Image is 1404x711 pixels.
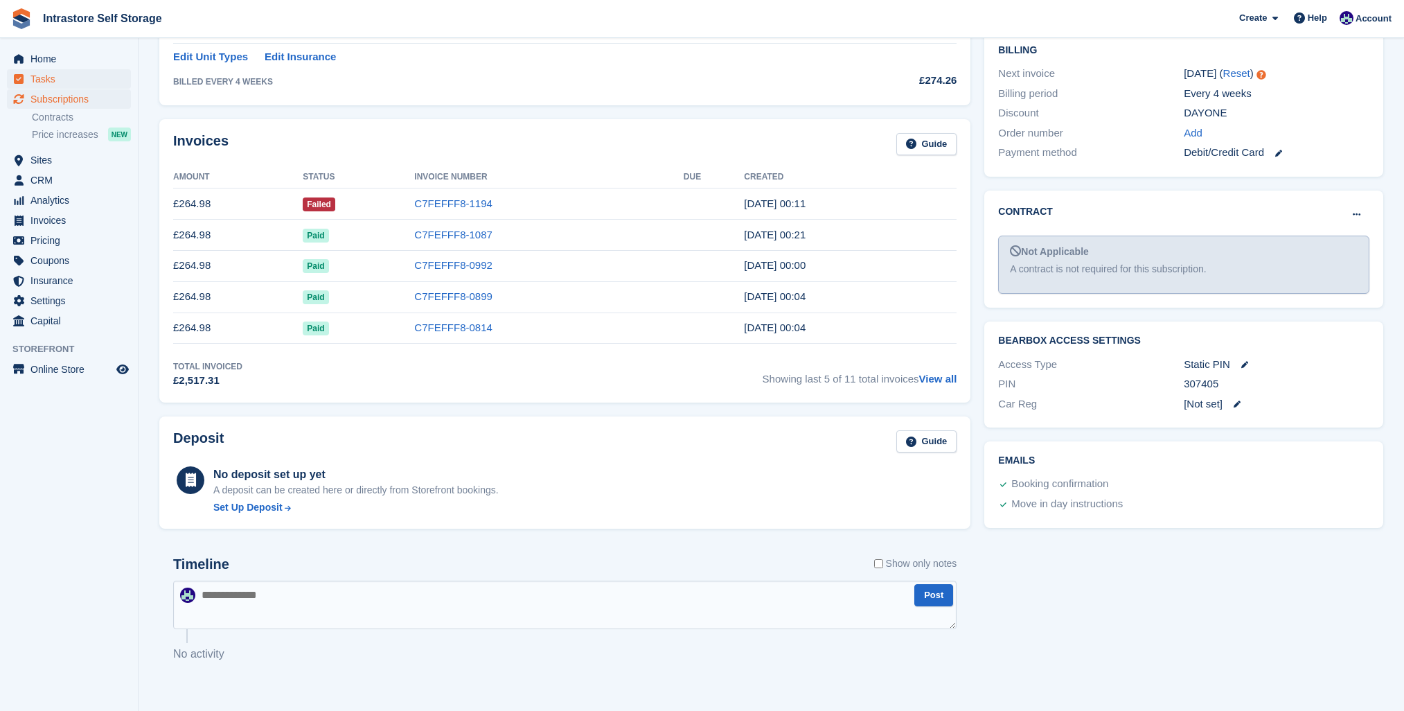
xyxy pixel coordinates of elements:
a: C7FEFFF8-0992 [414,259,492,271]
span: Analytics [30,191,114,210]
div: Booking confirmation [1011,476,1108,493]
a: menu [7,191,131,210]
div: A contract is not required for this subscription. [1010,262,1358,276]
span: Paid [303,229,328,243]
p: No activity [173,646,957,662]
div: [DATE] ( ) [1184,66,1369,82]
div: Not Applicable [1010,245,1358,259]
span: Settings [30,291,114,310]
th: Amount [173,166,303,188]
a: menu [7,170,131,190]
a: menu [7,251,131,270]
span: Paid [303,259,328,273]
h2: Billing [998,42,1369,56]
a: menu [7,231,131,250]
div: Debit/Credit Card [1184,145,1369,161]
label: Show only notes [874,556,957,571]
a: Preview store [114,361,131,378]
div: No deposit set up yet [213,466,499,483]
div: NEW [108,128,131,141]
a: View all [919,373,957,385]
a: C7FEFFF8-0899 [414,290,492,302]
div: Set Up Deposit [213,500,283,515]
span: Subscriptions [30,89,114,109]
h2: Contract [998,204,1053,219]
img: stora-icon-8386f47178a22dfd0bd8f6a31ec36ba5ce8667c1dd55bd0f319d3a0aa187defe.svg [11,8,32,29]
div: 307405 [1184,376,1369,392]
div: DAYONE [1184,105,1369,121]
div: Tooltip anchor [1255,69,1268,81]
time: 2025-02-28 00:21:39 UTC [744,229,806,240]
img: Mathew Tremewan [1340,11,1353,25]
a: menu [7,89,131,109]
span: Pricing [30,231,114,250]
div: Total Invoiced [173,360,242,373]
div: Order number [998,125,1184,141]
span: Account [1356,12,1392,26]
a: Price increases NEW [32,127,131,142]
span: Failed [303,197,335,211]
a: menu [7,291,131,310]
span: Showing last 5 of 11 total invoices [763,360,957,389]
th: Invoice Number [414,166,683,188]
div: Static PIN [1184,357,1369,373]
span: Insurance [30,271,114,290]
div: £274.26 [810,73,957,89]
div: Every 4 weeks [1184,86,1369,102]
a: menu [7,49,131,69]
span: CRM [30,170,114,190]
img: Mathew Tremewan [180,588,195,603]
div: Move in day instructions [1011,496,1123,513]
a: menu [7,271,131,290]
a: C7FEFFF8-1087 [414,229,492,240]
h2: BearBox Access Settings [998,335,1369,346]
a: Guide [896,430,957,453]
td: £264.98 [173,220,303,251]
div: Billing period [998,86,1184,102]
div: £2,517.31 [173,373,242,389]
a: Add [1184,125,1202,141]
span: Create [1239,11,1267,25]
a: Set Up Deposit [213,500,499,515]
th: Status [303,166,414,188]
span: Coupons [30,251,114,270]
span: Storefront [12,342,138,356]
input: Show only notes [874,556,883,571]
a: menu [7,69,131,89]
span: Invoices [30,211,114,230]
p: A deposit can be created here or directly from Storefront bookings. [213,483,499,498]
button: Post [914,584,953,607]
td: £264.98 [173,313,303,344]
h2: Timeline [173,556,229,572]
td: £264.98 [173,281,303,313]
a: C7FEFFF8-1194 [414,197,492,209]
div: [Not set] [1184,396,1369,412]
div: BILLED EVERY 4 WEEKS [173,76,810,88]
div: Discount [998,105,1184,121]
time: 2025-03-28 00:11:26 UTC [744,197,806,209]
a: menu [7,211,131,230]
h2: Emails [998,455,1369,466]
a: Edit Insurance [265,49,336,65]
td: £264.98 [173,250,303,281]
span: Paid [303,290,328,304]
time: 2025-01-31 00:00:54 UTC [744,259,806,271]
div: Access Type [998,357,1184,373]
span: Tasks [30,69,114,89]
span: Paid [303,322,328,335]
a: Guide [896,133,957,156]
span: Home [30,49,114,69]
h2: Deposit [173,430,224,453]
a: menu [7,311,131,331]
h2: Invoices [173,133,229,156]
a: menu [7,150,131,170]
a: Intrastore Self Storage [37,7,168,30]
a: Reset [1223,67,1250,79]
a: Edit Unit Types [173,49,248,65]
time: 2024-12-06 00:04:48 UTC [744,322,806,333]
td: £264.98 [173,188,303,220]
span: Sites [30,150,114,170]
a: Contracts [32,111,131,124]
span: Help [1308,11,1327,25]
span: Capital [30,311,114,331]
